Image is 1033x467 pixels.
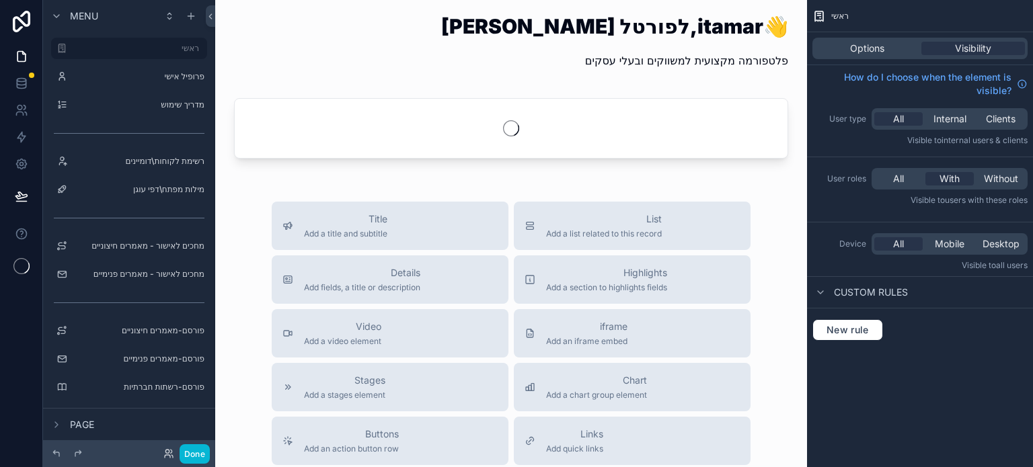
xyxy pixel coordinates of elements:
[812,71,1028,97] a: How do I choose when the element is visible?
[812,195,1028,206] p: Visible to
[942,135,1028,145] span: Internal users & clients
[546,374,647,387] span: Chart
[272,363,508,411] button: StagesAdd a stages element
[893,237,904,251] span: All
[73,71,204,82] label: פרופיל אישי
[304,228,387,239] span: Add a title and subtitle
[955,42,991,55] span: Visibility
[272,417,508,465] button: ButtonsAdd an action button row
[70,9,98,23] span: Menu
[983,237,1020,251] span: Desktop
[514,255,751,304] button: HighlightsAdd a section to highlights fields
[812,114,866,124] label: User type
[546,390,647,400] span: Add a chart group element
[73,269,204,280] label: מחכים לאישור - מאמרים פנימיים
[933,112,966,126] span: Internal
[51,151,207,172] a: רשימת לקוחות\דומיינים
[51,94,207,116] a: מדריך שימוש
[546,266,667,280] span: Highlights
[51,263,207,285] a: מחכים לאישור - מאמרים פנימיים
[546,443,603,454] span: Add quick links
[272,309,508,357] button: VideoAdd a video element
[180,444,210,464] button: Done
[304,374,385,387] span: Stages
[996,260,1028,270] span: all users
[304,320,381,333] span: Video
[73,325,204,336] label: פורסם-מאמרים חיצוניים
[272,255,508,304] button: DetailsAdd fields, a title or description
[51,235,207,257] a: מחכים לאישור - מאמרים חיצוניים
[73,43,199,54] label: ראשי
[304,282,420,293] span: Add fields, a title or description
[812,173,866,184] label: User roles
[73,184,204,195] label: מילות מפתח\דפי עוגן
[51,320,207,341] a: פורסם-מאמרים חיצוניים
[304,390,385,400] span: Add a stages element
[893,172,904,185] span: All
[73,353,204,364] label: פורסם-מאמרים פנימיים
[51,38,207,59] a: ראשי
[812,260,1028,271] p: Visible to
[514,417,751,465] button: LinksAdd quick links
[546,336,627,347] span: Add an iframe embed
[821,324,874,336] span: New rule
[73,382,204,392] label: פורסם-רשתות חברתיות
[935,237,964,251] span: Mobile
[514,363,751,411] button: ChartAdd a chart group element
[304,266,420,280] span: Details
[546,212,662,226] span: List
[812,319,883,341] button: New rule
[73,99,204,110] label: מדריך שימוש
[514,202,751,250] button: ListAdd a list related to this record
[812,71,1011,97] span: How do I choose when the element is visible?
[546,427,603,441] span: Links
[304,336,381,347] span: Add a video element
[51,376,207,398] a: פורסם-רשתות חברתיות
[546,282,667,293] span: Add a section to highlights fields
[850,42,884,55] span: Options
[73,241,204,251] label: מחכים לאישור - מאמרים חיצוניים
[546,228,662,239] span: Add a list related to this record
[940,172,960,185] span: With
[272,202,508,250] button: TitleAdd a title and subtitle
[304,212,387,226] span: Title
[514,309,751,357] button: iframeAdd an iframe embed
[984,172,1018,185] span: Without
[812,135,1028,146] p: Visible to
[304,443,399,454] span: Add an action button row
[73,156,204,167] label: רשימת לקוחות\דומיינים
[986,112,1016,126] span: Clients
[304,427,399,441] span: Buttons
[834,286,908,299] span: Custom rules
[893,112,904,126] span: All
[945,195,1028,205] span: Users with these roles
[70,418,94,431] span: Page
[831,11,849,22] span: ראשי
[812,239,866,249] label: Device
[546,320,627,333] span: iframe
[51,66,207,87] a: פרופיל אישי
[51,179,207,200] a: מילות מפתח\דפי עוגן
[51,348,207,370] a: פורסם-מאמרים פנימיים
